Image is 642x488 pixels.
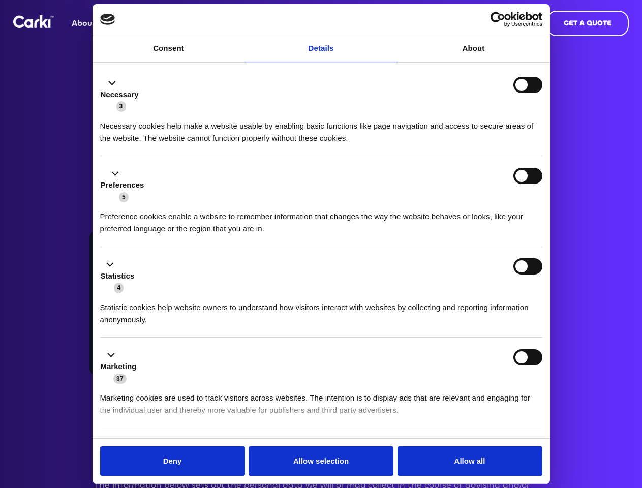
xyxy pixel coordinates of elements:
button: Allow selection [249,446,393,476]
label: Necessary [101,89,139,101]
a: home [13,15,54,28]
a: Usercentrics Cookiebot - opens in a new window [453,12,542,27]
a: GET A QUOTE [546,11,629,36]
img: logo [100,14,115,25]
a: Help & Advice [114,4,182,43]
strong: GET A QUOTE [564,18,612,28]
a: Blog [182,4,212,43]
button: Marketing (37) [100,349,143,385]
button: Necessary (3) [100,77,145,112]
span: 4 [114,283,124,293]
a: About us [66,4,114,43]
button: Deny [100,446,245,476]
img: Logo [13,15,54,28]
button: Allow all [398,446,542,476]
button: Statistics (4) [100,258,141,294]
span: 5 [119,192,129,202]
label: Statistics [101,270,135,282]
label: Preferences [101,179,144,191]
button: Preferences (5) [100,168,150,203]
a: 0161 399 1798 [417,4,485,43]
a: Details [245,35,398,62]
div: Preference cookies enable a website to remember information that changes the way the website beha... [100,203,542,235]
a: Consent [93,35,245,62]
div: Necessary cookies help make a website usable by enabling basic functions like page navigation and... [100,112,542,144]
div: Statistic cookies help website owners to understand how visitors interact with websites by collec... [100,294,542,326]
span: 37 [113,374,127,384]
div: Marketing cookies are used to track visitors across websites. The intention is to display ads tha... [100,384,542,416]
label: Marketing [101,361,137,373]
a: About [398,35,550,62]
span: 3 [116,101,126,111]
